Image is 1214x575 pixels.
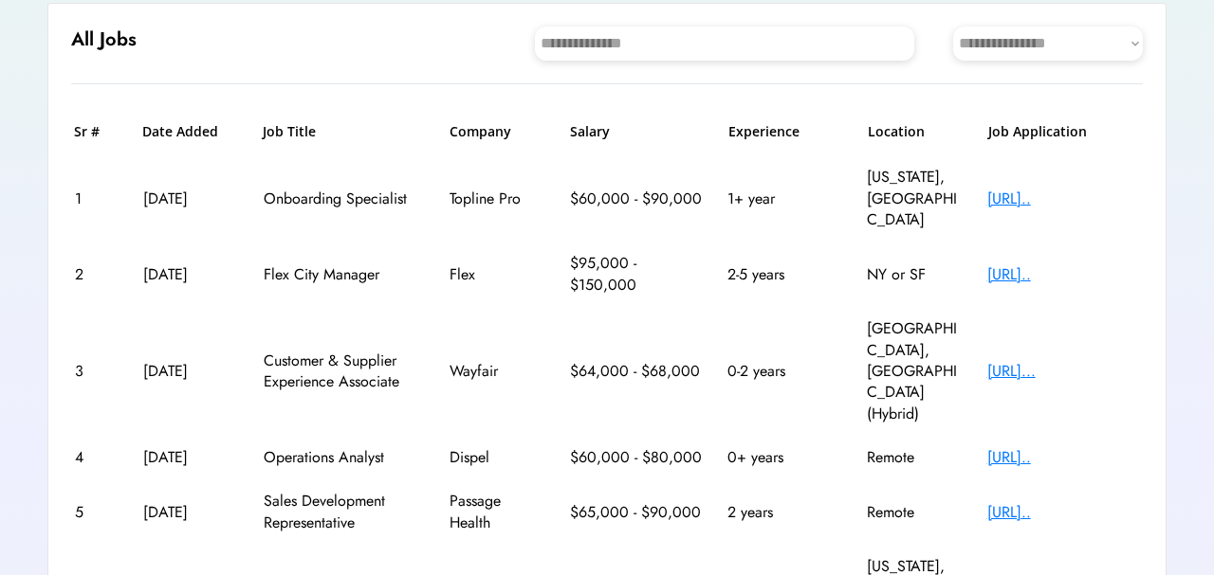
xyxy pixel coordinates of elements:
h6: Date Added [142,122,237,141]
div: [URL].. [987,264,1139,285]
div: Sales Development Representative [264,491,425,533]
h6: Experience [728,122,842,141]
div: $60,000 - $80,000 [570,447,703,468]
h6: Job Title [263,122,316,141]
div: [GEOGRAPHIC_DATA], [GEOGRAPHIC_DATA] (Hybrid) [867,318,962,424]
div: 2 years [727,502,841,523]
div: NY or SF [867,264,962,285]
div: Flex [450,264,544,285]
div: Topline Pro [450,189,544,209]
div: 5 [75,502,118,523]
div: 0-2 years [727,361,841,382]
h6: Job Application [988,122,1140,141]
div: [URL]... [987,361,1139,382]
div: [DATE] [143,447,238,468]
div: $95,000 - $150,000 [570,253,703,296]
h6: Location [868,122,963,141]
div: Customer & Supplier Experience Associate [264,350,425,393]
div: $60,000 - $90,000 [570,189,703,209]
div: [DATE] [143,502,238,523]
div: $64,000 - $68,000 [570,361,703,382]
div: [DATE] [143,264,238,285]
h6: Sr # [74,122,117,141]
div: 2-5 years [727,264,841,285]
div: [URL].. [987,189,1139,209]
div: [DATE] [143,361,238,382]
h6: Company [450,122,544,141]
div: [URL].. [987,447,1139,468]
div: 1+ year [727,189,841,209]
div: $65,000 - $90,000 [570,502,703,523]
div: Remote [867,502,962,523]
div: Remote [867,447,962,468]
div: Passage Health [450,491,544,533]
div: 1 [75,189,118,209]
div: Dispel [450,447,544,468]
div: 3 [75,361,118,382]
h6: All Jobs [71,27,137,53]
div: Flex City Manager [264,264,425,285]
div: [DATE] [143,189,238,209]
div: Operations Analyst [264,447,425,468]
h6: Salary [570,122,703,141]
div: 2 [75,264,118,285]
div: 4 [75,447,118,468]
div: Onboarding Specialist [264,189,425,209]
div: [US_STATE], [GEOGRAPHIC_DATA] [867,167,962,230]
div: Wayfair [450,361,544,382]
div: 0+ years [727,447,841,468]
div: [URL].. [987,502,1139,523]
